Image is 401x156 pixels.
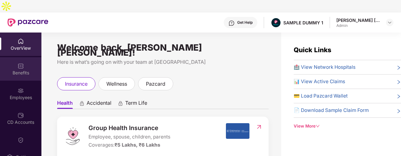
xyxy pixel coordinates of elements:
[226,123,249,139] img: insurerIcon
[118,100,123,106] div: animation
[87,100,111,109] span: Accidental
[125,100,147,109] span: Term Life
[57,45,269,55] div: Welcome back, [PERSON_NAME] [PERSON_NAME]!
[228,20,235,26] img: svg+xml;base64,PHN2ZyBpZD0iSGVscC0zMngzMiIgeG1sbnM9Imh0dHA6Ly93d3cudzMub3JnLzIwMDAvc3ZnIiB3aWR0aD...
[57,58,269,66] div: Here is what’s going on with your team at [GEOGRAPHIC_DATA]
[57,100,73,109] span: Health
[294,123,401,129] div: View More
[256,124,262,130] img: RedirectIcon
[316,124,320,128] span: down
[88,123,170,133] span: Group Health Insurance
[294,107,369,114] span: 📄 Download Sample Claim Form
[18,88,24,94] img: svg+xml;base64,PHN2ZyBpZD0iRW1wbG95ZWVzIiB4bWxucz0iaHR0cDovL3d3dy53My5vcmcvMjAwMC9zdmciIHdpZHRoPS...
[336,23,380,28] div: Admin
[294,46,331,54] span: Quick Links
[396,65,401,71] span: right
[396,108,401,114] span: right
[18,63,24,69] img: svg+xml;base64,PHN2ZyBpZD0iQmVuZWZpdHMiIHhtbG5zPSJodHRwOi8vd3d3LnczLm9yZy8yMDAwL3N2ZyIgd2lkdGg9Ij...
[115,142,160,148] span: ₹5 Lakhs, ₹6 Lakhs
[8,18,48,27] img: New Pazcare Logo
[396,79,401,85] span: right
[18,137,24,143] img: svg+xml;base64,PHN2ZyBpZD0iQ2xhaW0iIHhtbG5zPSJodHRwOi8vd3d3LnczLm9yZy8yMDAwL3N2ZyIgd2lkdGg9IjIwIi...
[106,80,127,88] span: wellness
[396,93,401,100] span: right
[18,112,24,118] img: svg+xml;base64,PHN2ZyBpZD0iQ0RfQWNjb3VudHMiIGRhdGEtbmFtZT0iQ0QgQWNjb3VudHMiIHhtbG5zPSJodHRwOi8vd3...
[271,18,281,27] img: Pazcare_Alternative_logo-01-01.png
[294,63,356,71] span: 🏥 View Network Hospitals
[237,20,253,25] div: Get Help
[294,78,345,85] span: 📊 View Active Claims
[18,38,24,44] img: svg+xml;base64,PHN2ZyBpZD0iSG9tZSIgeG1sbnM9Imh0dHA6Ly93d3cudzMub3JnLzIwMDAvc3ZnIiB3aWR0aD0iMjAiIG...
[88,133,170,141] span: Employee, spouse, children, parents
[336,17,380,23] div: [PERSON_NAME] [PERSON_NAME]
[283,20,323,26] div: SAMPLE DUMMY 1
[63,127,82,145] img: logo
[294,92,348,100] span: 💳 Load Pazcard Wallet
[88,141,170,149] div: Coverages:
[387,20,392,25] img: svg+xml;base64,PHN2ZyBpZD0iRHJvcGRvd24tMzJ4MzIiIHhtbG5zPSJodHRwOi8vd3d3LnczLm9yZy8yMDAwL3N2ZyIgd2...
[65,80,88,88] span: insurance
[146,80,165,88] span: pazcard
[79,100,85,106] div: animation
